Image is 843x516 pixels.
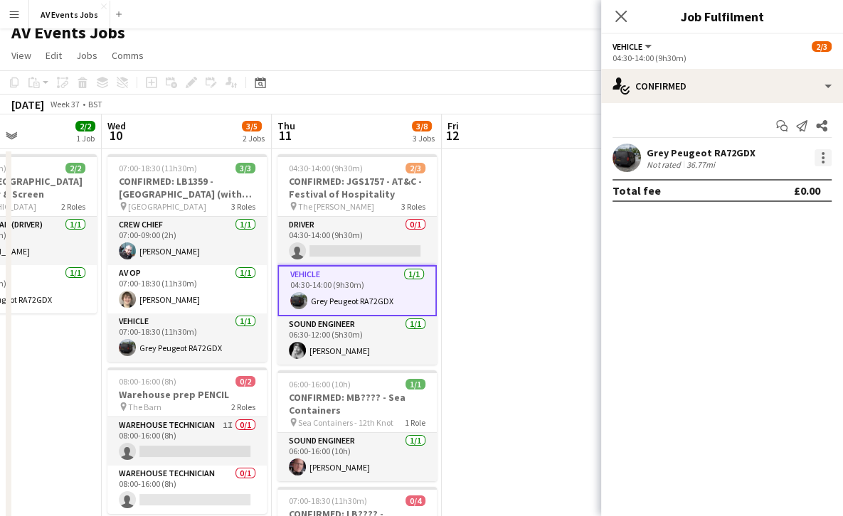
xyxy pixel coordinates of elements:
[107,388,267,401] h3: Warehouse prep PENCIL
[70,46,103,65] a: Jobs
[76,133,95,144] div: 1 Job
[647,146,755,159] div: Grey Peugeot RA72GDX
[235,376,255,387] span: 0/2
[277,265,437,316] app-card-role: Vehicle1/104:30-14:00 (9h30m)Grey Peugeot RA72GDX
[405,379,425,389] span: 1/1
[11,22,125,43] h1: AV Events Jobs
[106,46,149,65] a: Comms
[298,417,393,428] span: Sea Containers - 12th Knot
[6,46,37,65] a: View
[277,370,437,481] app-job-card: 06:00-16:00 (10h)1/1CONFIRMED: MB???? - Sea Containers Sea Containers - 12th Knot1 RoleSound Engi...
[601,7,843,26] h3: Job Fulfilment
[107,154,267,362] app-job-card: 07:00-18:30 (11h30m)3/3CONFIRMED: LB1359 - [GEOGRAPHIC_DATA] (with tech) [GEOGRAPHIC_DATA]3 Roles...
[107,466,267,514] app-card-role: Warehouse Technician0/108:00-16:00 (8h)
[277,316,437,365] app-card-role: Sound Engineer1/106:30-12:00 (5h30m)[PERSON_NAME]
[11,49,31,62] span: View
[812,41,832,52] span: 2/3
[242,121,262,131] span: 3/5
[107,175,267,200] h3: CONFIRMED: LB1359 - [GEOGRAPHIC_DATA] (with tech)
[47,99,83,109] span: Week 37
[112,49,144,62] span: Comms
[289,163,363,173] span: 04:30-14:00 (9h30m)
[289,379,351,389] span: 06:00-16:00 (10h)
[231,201,255,212] span: 3 Roles
[119,376,176,387] span: 08:00-16:00 (8h)
[277,175,437,200] h3: CONFIRMED: JGS1757 - AT&C - Festival of Hospitality
[46,49,62,62] span: Edit
[107,417,267,466] app-card-role: Warehouse Technician1I0/108:00-16:00 (8h)
[405,163,425,173] span: 2/3
[107,119,126,132] span: Wed
[40,46,68,65] a: Edit
[447,119,459,132] span: Fri
[107,265,267,313] app-card-role: AV Op1/107:00-18:30 (11h30m)[PERSON_NAME]
[235,163,255,173] span: 3/3
[61,201,85,212] span: 2 Roles
[277,391,437,416] h3: CONFIRMED: MB???? - Sea Containers
[412,121,432,131] span: 3/8
[243,133,265,144] div: 2 Jobs
[105,127,126,144] span: 10
[107,367,267,514] app-job-card: 08:00-16:00 (8h)0/2Warehouse prep PENCIL The Barn2 RolesWarehouse Technician1I0/108:00-16:00 (8h)...
[107,217,267,265] app-card-role: Crew Chief1/107:00-09:00 (2h)[PERSON_NAME]
[107,313,267,362] app-card-role: Vehicle1/107:00-18:30 (11h30m)Grey Peugeot RA72GDX
[405,495,425,506] span: 0/4
[88,99,102,109] div: BST
[794,183,820,198] div: £0.00
[684,159,718,170] div: 36.77mi
[128,201,206,212] span: [GEOGRAPHIC_DATA]
[405,417,425,428] span: 1 Role
[119,163,197,173] span: 07:00-18:30 (11h30m)
[65,163,85,173] span: 2/2
[413,133,435,144] div: 3 Jobs
[277,154,437,365] app-job-card: 04:30-14:00 (9h30m)2/3CONFIRMED: JGS1757 - AT&C - Festival of Hospitality The [PERSON_NAME]3 Role...
[277,433,437,481] app-card-role: Sound Engineer1/106:00-16:00 (10h)[PERSON_NAME]
[277,119,295,132] span: Thu
[647,159,684,170] div: Not rated
[289,495,367,506] span: 07:00-18:30 (11h30m)
[298,201,374,212] span: The [PERSON_NAME]
[275,127,295,144] span: 11
[29,1,110,28] button: AV Events Jobs
[613,41,642,52] span: Vehicle
[601,69,843,103] div: Confirmed
[277,217,437,265] app-card-role: Driver0/104:30-14:00 (9h30m)
[613,183,661,198] div: Total fee
[128,402,161,412] span: The Barn
[613,53,832,63] div: 04:30-14:00 (9h30m)
[75,121,95,131] span: 2/2
[613,41,654,52] button: Vehicle
[401,201,425,212] span: 3 Roles
[76,49,97,62] span: Jobs
[445,127,459,144] span: 12
[231,402,255,412] span: 2 Roles
[11,97,44,112] div: [DATE]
